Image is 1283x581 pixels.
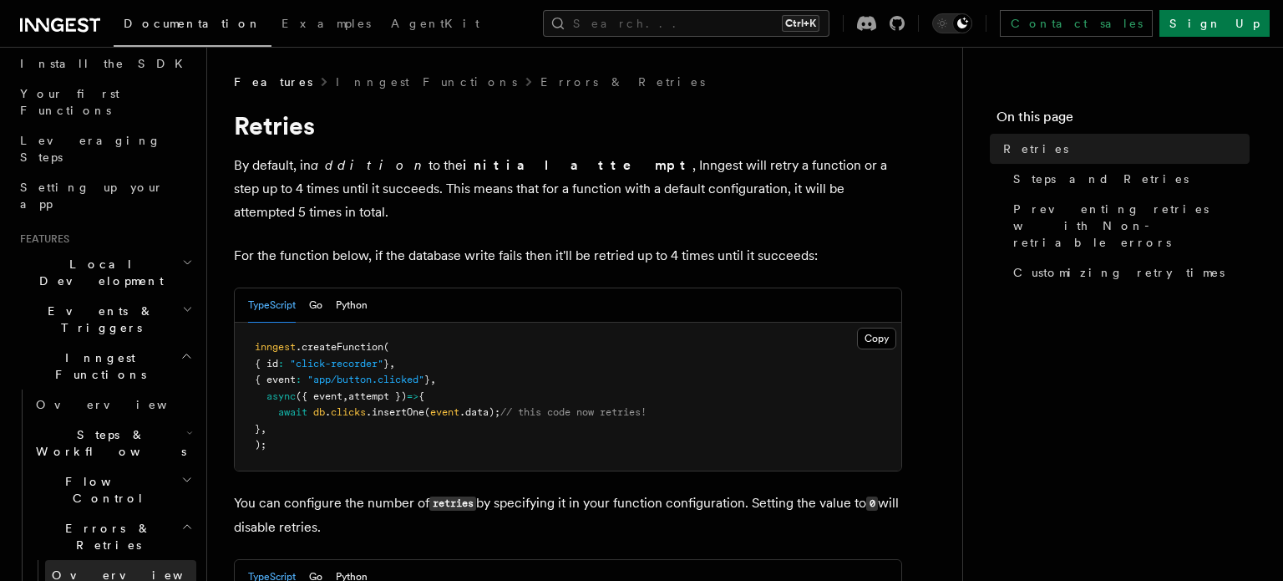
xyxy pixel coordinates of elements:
[1007,164,1250,194] a: Steps and Retries
[857,328,896,349] button: Copy
[124,17,261,30] span: Documentation
[29,473,181,507] span: Flow Control
[13,303,182,336] span: Events & Triggers
[13,249,196,296] button: Local Development
[29,520,181,553] span: Errors & Retries
[1003,140,1068,157] span: Retries
[309,288,322,323] button: Go
[1013,171,1189,187] span: Steps and Retries
[932,13,972,33] button: Toggle dark mode
[20,87,119,117] span: Your first Functions
[234,492,902,539] p: You can configure the number of by specifying it in your function configuration. Setting the valu...
[1013,264,1225,281] span: Customizing retry times
[1007,257,1250,288] a: Customizing retry times
[463,157,692,173] strong: initial attempt
[255,423,261,435] span: }
[234,154,902,224] p: By default, in to the , Inngest will retry a function or a step up to 4 times until it succeeds. ...
[266,390,296,402] span: async
[391,17,479,30] span: AgentKit
[13,48,196,79] a: Install the SDK
[389,358,395,369] span: ,
[114,5,271,47] a: Documentation
[996,134,1250,164] a: Retries
[430,406,459,418] span: event
[278,358,284,369] span: :
[311,157,429,173] em: addition
[1007,194,1250,257] a: Preventing retries with Non-retriable errors
[866,497,878,511] code: 0
[383,358,389,369] span: }
[278,406,307,418] span: await
[459,406,500,418] span: .data);
[296,390,342,402] span: ({ event
[424,374,430,385] span: }
[13,343,196,390] button: Inngest Functions
[13,232,69,246] span: Features
[543,10,829,37] button: Search...Ctrl+K
[29,420,196,466] button: Steps & Workflows
[313,406,325,418] span: db
[20,57,193,70] span: Install the SDK
[36,398,208,411] span: Overview
[255,374,296,385] span: { event
[307,374,424,385] span: "app/button.clicked"
[20,181,164,211] span: Setting up your app
[500,406,647,418] span: // this code now retries!
[429,497,476,511] code: retries
[261,423,266,435] span: ,
[13,125,196,172] a: Leveraging Steps
[996,107,1250,134] h4: On this page
[271,5,381,45] a: Examples
[407,390,418,402] span: =>
[381,5,489,45] a: AgentKit
[290,358,383,369] span: "click-recorder"
[331,406,366,418] span: clicks
[348,390,407,402] span: attempt })
[13,256,182,289] span: Local Development
[13,172,196,219] a: Setting up your app
[13,349,180,383] span: Inngest Functions
[29,390,196,420] a: Overview
[20,134,161,164] span: Leveraging Steps
[234,244,902,268] p: For the function below, if the database write fails then it'll be retried up to 4 times until it ...
[336,288,368,323] button: Python
[424,406,430,418] span: (
[234,74,312,90] span: Features
[782,15,819,32] kbd: Ctrl+K
[296,374,302,385] span: :
[255,439,266,451] span: );
[430,374,436,385] span: ,
[13,296,196,343] button: Events & Triggers
[29,513,196,560] button: Errors & Retries
[281,17,371,30] span: Examples
[336,74,517,90] a: Inngest Functions
[540,74,705,90] a: Errors & Retries
[248,288,296,323] button: TypeScript
[13,79,196,125] a: Your first Functions
[383,341,389,353] span: (
[255,358,278,369] span: { id
[1159,10,1270,37] a: Sign Up
[234,110,902,140] h1: Retries
[366,406,424,418] span: .insertOne
[418,390,424,402] span: {
[29,466,196,513] button: Flow Control
[1000,10,1153,37] a: Contact sales
[29,426,186,460] span: Steps & Workflows
[296,341,383,353] span: .createFunction
[1013,201,1250,251] span: Preventing retries with Non-retriable errors
[342,390,348,402] span: ,
[325,406,331,418] span: .
[255,341,296,353] span: inngest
